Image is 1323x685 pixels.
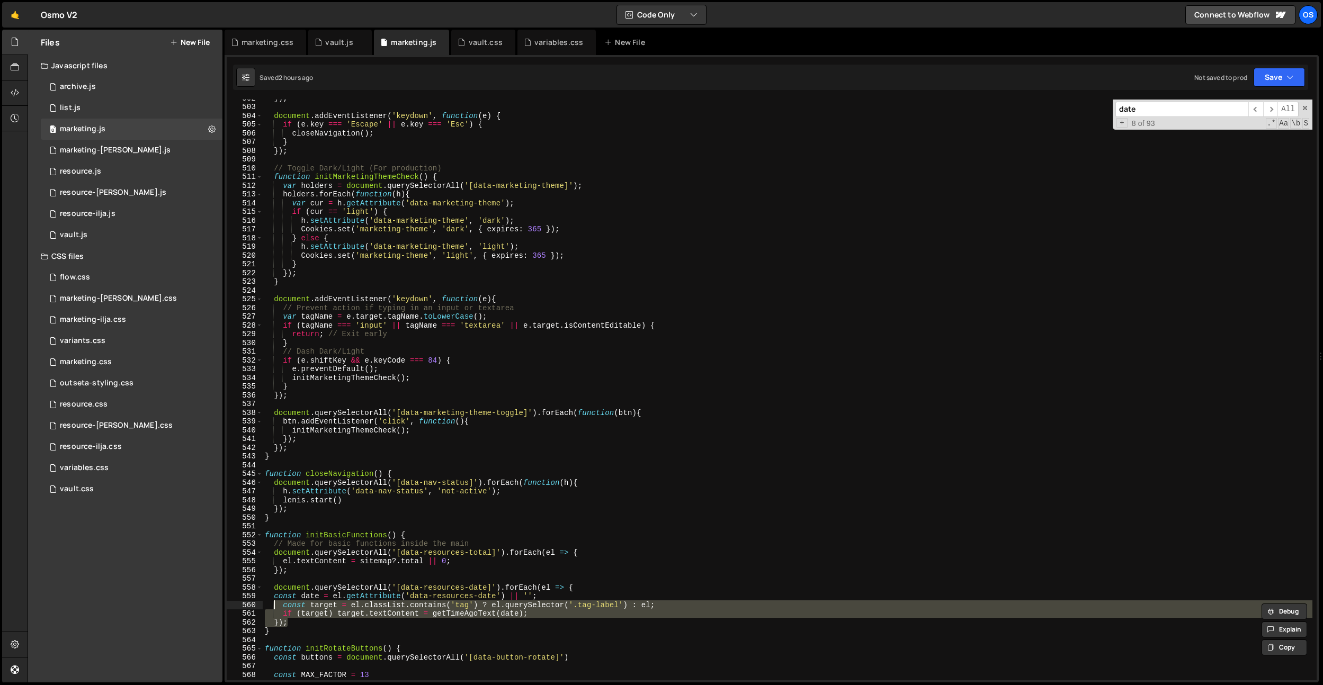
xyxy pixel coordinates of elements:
div: 536 [227,391,263,400]
span: CaseSensitive Search [1278,118,1289,129]
div: 16596/46194.js [41,182,222,203]
div: 518 [227,234,263,243]
div: 565 [227,644,263,653]
div: 16596/46196.css [41,415,222,436]
div: 16596/45151.js [41,97,222,119]
div: archive.js [60,82,96,92]
div: CSS files [28,246,222,267]
div: 547 [227,487,263,496]
div: flow.css [60,273,90,282]
div: 514 [227,199,263,208]
button: New File [170,38,210,47]
div: 506 [227,129,263,138]
div: 555 [227,557,263,566]
button: Save [1254,68,1305,87]
div: 16596/47552.css [41,267,222,288]
div: 16596/46210.js [41,76,222,97]
div: 558 [227,583,263,592]
div: list.js [60,103,81,113]
div: 549 [227,504,263,513]
div: 554 [227,548,263,557]
div: 539 [227,417,263,426]
div: marketing-ilja.css [60,315,126,325]
div: 16596/45511.css [41,330,222,351]
button: Code Only [617,5,706,24]
div: 566 [227,653,263,662]
div: 529 [227,330,263,339]
span: 8 of 93 [1128,119,1159,128]
span: Search In Selection [1302,118,1309,129]
div: 528 [227,321,263,330]
div: 556 [227,566,263,575]
input: Search for [1115,102,1248,117]
div: 504 [227,112,263,121]
a: Os [1299,5,1318,24]
div: 562 [227,618,263,627]
div: Not saved to prod [1194,73,1247,82]
div: 541 [227,435,263,444]
div: 16596/45446.css [41,351,222,373]
div: 16596/45153.css [41,479,222,500]
div: marketing.css [242,37,293,48]
button: Debug [1262,603,1307,619]
div: marketing.js [391,37,436,48]
div: 532 [227,356,263,365]
div: 567 [227,662,263,671]
div: resource-[PERSON_NAME].js [60,188,166,197]
span: Toggle Replace mode [1116,118,1128,128]
div: 531 [227,347,263,356]
div: 523 [227,277,263,286]
div: 511 [227,173,263,182]
div: 560 [227,601,263,610]
a: 🤙 [2,2,28,28]
span: ​ [1263,102,1278,117]
button: Explain [1262,621,1307,637]
div: vault.js [325,37,353,48]
div: 16596/45156.css [41,373,222,394]
div: marketing.css [60,357,112,367]
div: 508 [227,147,263,156]
div: resource.css [60,400,108,409]
div: New File [604,37,649,48]
div: 533 [227,365,263,374]
div: resource.js [60,167,101,176]
a: Connect to Webflow [1185,5,1295,24]
div: 526 [227,304,263,313]
div: Osmo V2 [41,8,77,21]
div: 551 [227,522,263,531]
div: 552 [227,531,263,540]
div: 2 hours ago [279,73,314,82]
div: 545 [227,470,263,479]
div: 509 [227,155,263,164]
div: 548 [227,496,263,505]
div: 563 [227,627,263,636]
div: 505 [227,120,263,129]
div: variables.css [60,463,109,473]
div: vault.css [60,484,94,494]
div: marketing-[PERSON_NAME].js [60,146,171,155]
div: outseta-styling.css [60,378,133,388]
div: 550 [227,513,263,522]
div: 568 [227,671,263,680]
div: marketing-[PERSON_NAME].css [60,294,177,303]
span: Whole Word Search [1290,118,1301,129]
div: 538 [227,409,263,418]
div: 543 [227,452,263,461]
span: 0 [50,126,56,134]
div: 534 [227,374,263,383]
div: resource-ilja.js [60,209,115,219]
div: 537 [227,400,263,409]
div: 527 [227,312,263,321]
div: 507 [227,138,263,147]
div: 513 [227,190,263,199]
div: 530 [227,339,263,348]
div: resource-ilja.css [60,442,122,452]
div: 516 [227,217,263,226]
div: 521 [227,260,263,269]
div: 535 [227,382,263,391]
span: ​ [1248,102,1263,117]
div: marketing.js [60,124,105,134]
div: variables.css [534,37,583,48]
div: 517 [227,225,263,234]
